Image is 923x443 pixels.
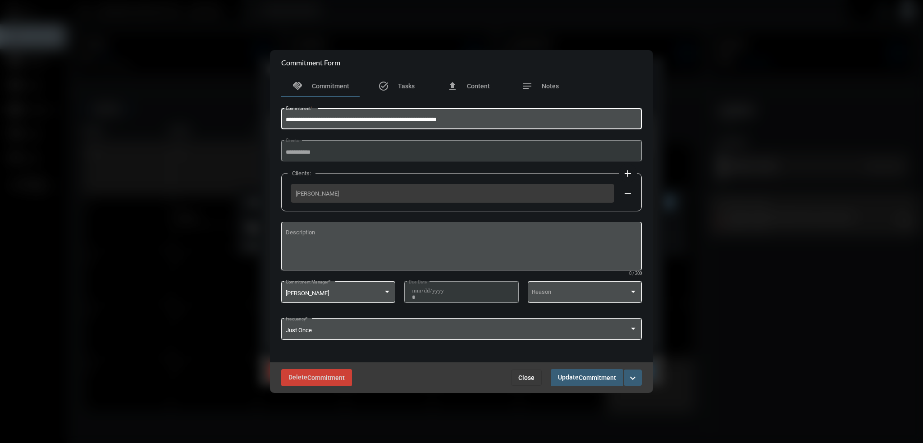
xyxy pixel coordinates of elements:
h2: Commitment Form [281,58,340,67]
mat-icon: notes [522,81,533,91]
span: Close [518,374,535,381]
button: UpdateCommitment [551,369,623,386]
button: Close [511,370,542,386]
mat-hint: 0 / 200 [629,271,642,276]
label: Clients: [288,170,315,177]
span: [PERSON_NAME] [286,290,329,297]
mat-icon: file_upload [447,81,458,91]
span: [PERSON_NAME] [296,190,609,197]
span: Commitment [312,82,349,90]
span: Commitment [579,374,616,382]
span: Notes [542,82,559,90]
span: Content [467,82,490,90]
span: Tasks [398,82,415,90]
span: Commitment [307,374,345,382]
mat-icon: handshake [292,81,303,91]
button: DeleteCommitment [281,369,352,386]
mat-icon: add [622,168,633,179]
mat-icon: task_alt [378,81,389,91]
span: Update [558,374,616,381]
mat-icon: remove [622,188,633,199]
span: Just Once [286,327,312,333]
span: Delete [288,374,345,381]
mat-icon: expand_more [627,373,638,384]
